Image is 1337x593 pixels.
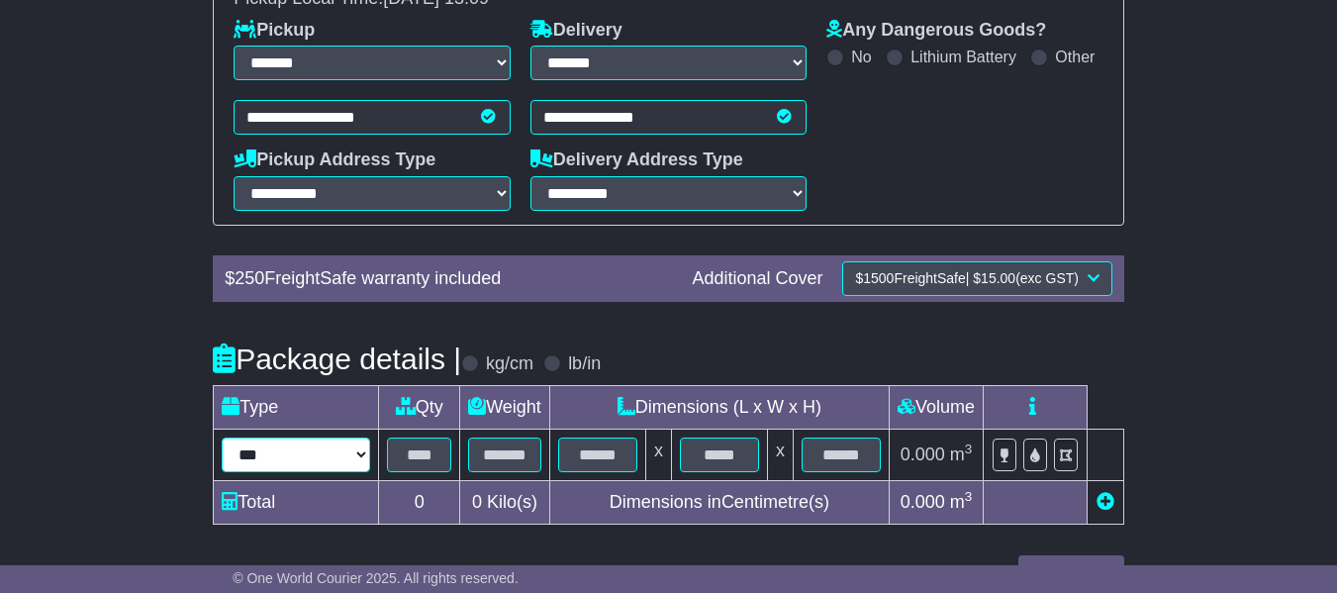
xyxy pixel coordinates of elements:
[234,20,315,42] label: Pickup
[233,570,519,586] span: © One World Courier 2025. All rights reserved.
[889,386,983,430] td: Volume
[530,149,743,171] label: Delivery Address Type
[460,481,550,525] td: Kilo(s)
[855,270,1082,286] span: $ FreightSafe
[767,430,793,481] td: x
[460,386,550,430] td: Weight
[214,481,379,525] td: Total
[486,353,533,375] label: kg/cm
[901,445,945,464] span: 0.000
[1018,555,1124,590] button: Get Quotes
[472,492,482,512] span: 0
[851,48,871,66] label: No
[950,492,973,512] span: m
[682,268,832,290] div: Additional Cover
[549,481,889,525] td: Dimensions in Centimetre(s)
[950,445,973,464] span: m
[549,386,889,430] td: Dimensions (L x W x H)
[965,489,973,504] sup: 3
[215,268,682,290] div: $ FreightSafe warranty included
[1097,492,1114,512] a: Add new item
[910,48,1016,66] label: Lithium Battery
[842,261,1111,296] button: $1500FreightSafe| $15.00(exc GST)
[981,270,1015,286] span: 15.00
[234,149,435,171] label: Pickup Address Type
[213,343,461,375] h4: Package details |
[645,430,671,481] td: x
[966,270,1079,286] span: | $ (exc GST)
[379,386,460,430] td: Qty
[530,20,622,42] label: Delivery
[826,20,1046,42] label: Any Dangerous Goods?
[568,353,601,375] label: lb/in
[214,386,379,430] td: Type
[863,270,894,286] span: 1500
[965,442,973,456] sup: 3
[235,268,264,288] span: 250
[379,481,460,525] td: 0
[901,492,945,512] span: 0.000
[1055,48,1095,66] label: Other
